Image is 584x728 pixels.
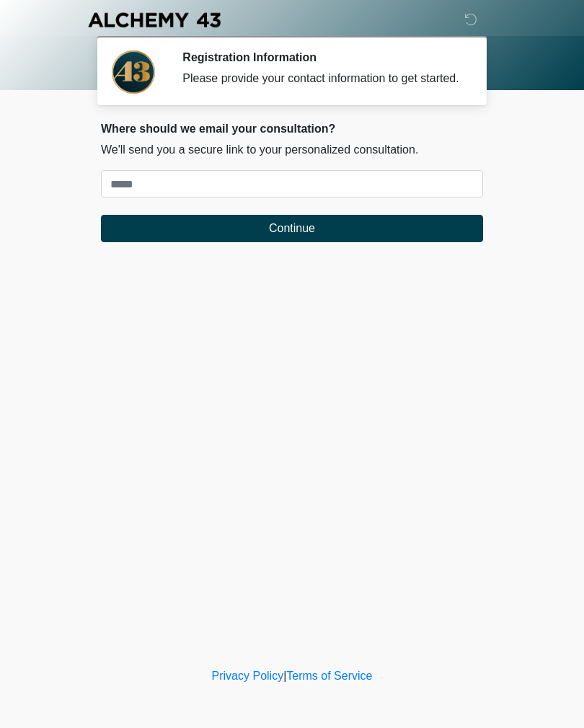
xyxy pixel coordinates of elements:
h2: Registration Information [182,50,461,64]
img: Alchemy 43 Logo [87,11,222,29]
a: Terms of Service [286,670,372,682]
div: Please provide your contact information to get started. [182,70,461,87]
p: We'll send you a secure link to your personalized consultation. [101,141,483,159]
button: Continue [101,215,483,242]
a: Privacy Policy [212,670,284,682]
h2: Where should we email your consultation? [101,122,483,136]
img: Agent Avatar [112,50,155,94]
a: | [283,670,286,682]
